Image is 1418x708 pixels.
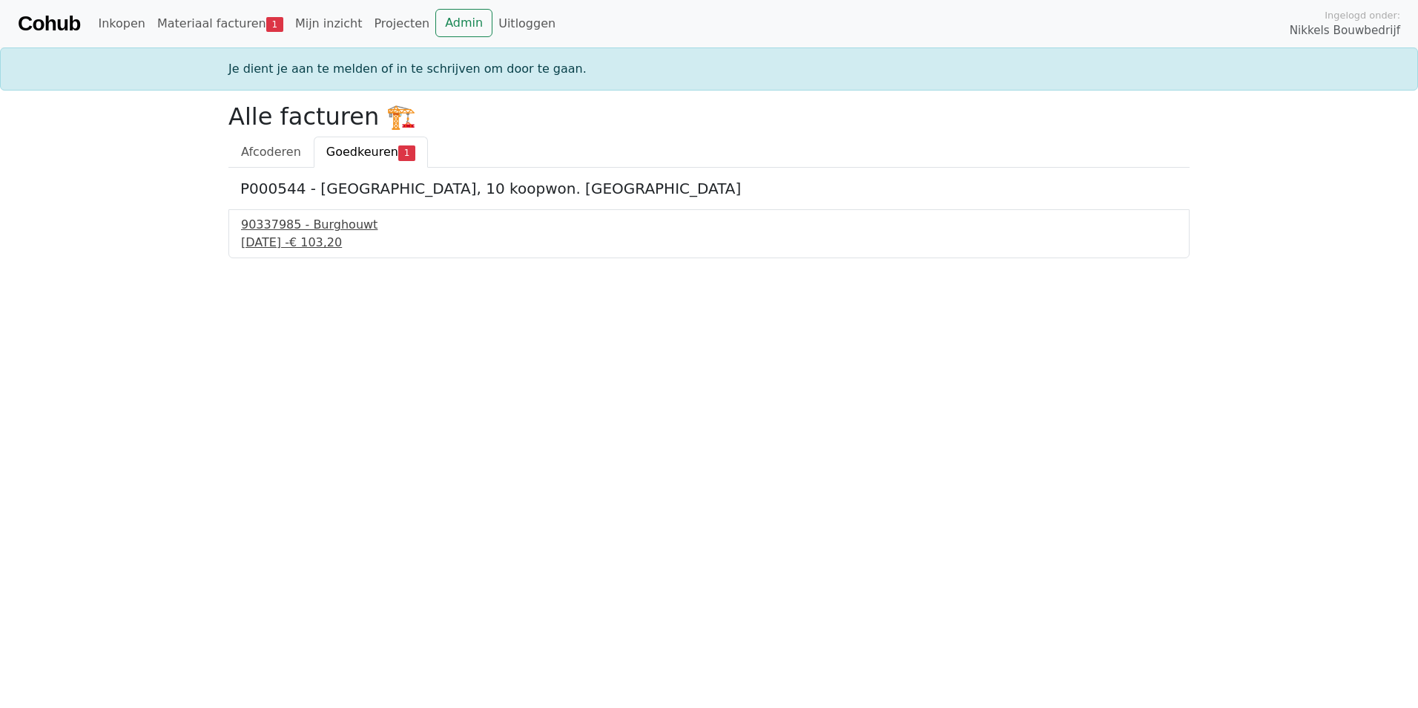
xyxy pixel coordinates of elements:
[289,235,342,249] span: € 103,20
[241,234,1177,252] div: [DATE] -
[220,60,1198,78] div: Je dient je aan te melden of in te schrijven om door te gaan.
[241,216,1177,234] div: 90337985 - Burghouwt
[1290,22,1400,39] span: Nikkels Bouwbedrijf
[326,145,398,159] span: Goedkeuren
[492,9,561,39] a: Uitloggen
[228,137,314,168] a: Afcoderen
[266,17,283,32] span: 1
[435,9,492,37] a: Admin
[1325,8,1400,22] span: Ingelogd onder:
[240,180,1178,197] h5: P000544 - [GEOGRAPHIC_DATA], 10 koopwon. [GEOGRAPHIC_DATA]
[398,145,415,160] span: 1
[151,9,289,39] a: Materiaal facturen1
[18,6,80,42] a: Cohub
[241,145,301,159] span: Afcoderen
[241,216,1177,252] a: 90337985 - Burghouwt[DATE] -€ 103,20
[92,9,151,39] a: Inkopen
[289,9,369,39] a: Mijn inzicht
[368,9,435,39] a: Projecten
[314,137,428,168] a: Goedkeuren1
[228,102,1190,131] h2: Alle facturen 🏗️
